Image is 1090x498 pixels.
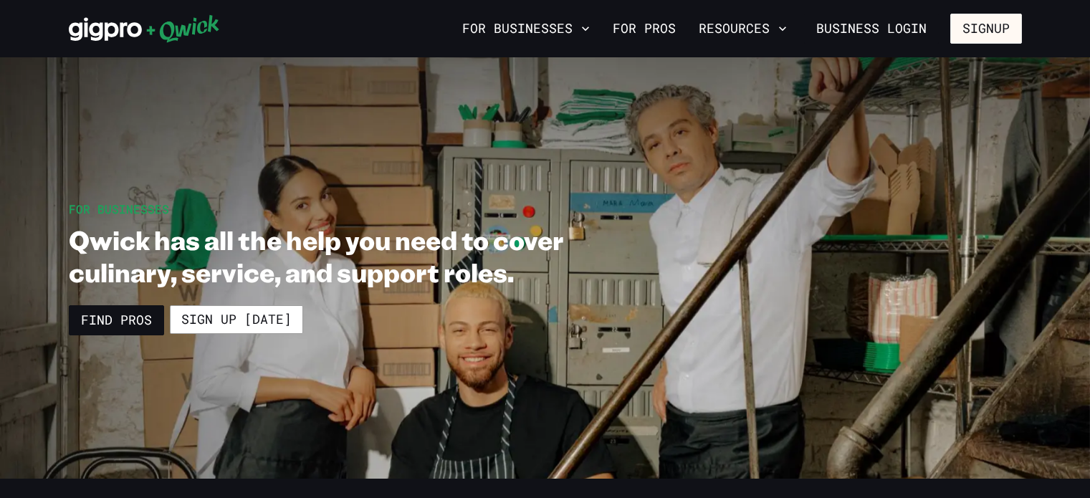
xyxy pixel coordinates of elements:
[693,16,793,41] button: Resources
[69,305,164,335] a: Find Pros
[69,224,641,288] h1: Qwick has all the help you need to cover culinary, service, and support roles.
[69,201,169,216] span: For Businesses
[456,16,596,41] button: For Businesses
[950,14,1022,44] button: Signup
[607,16,682,41] a: For Pros
[804,14,939,44] a: Business Login
[170,305,303,334] a: Sign up [DATE]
